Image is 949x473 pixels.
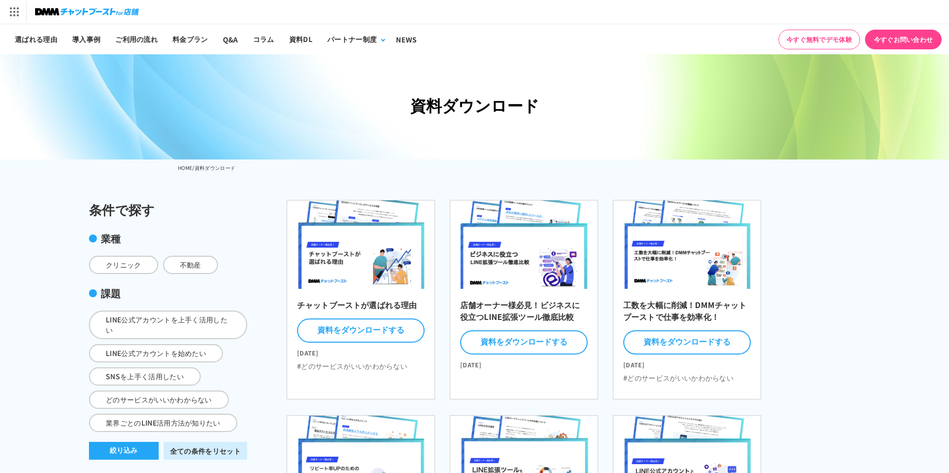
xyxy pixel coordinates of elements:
[778,30,860,49] a: 今すぐ無料でデモ体験
[865,30,942,49] a: 今すぐお問い合わせ
[89,367,201,386] span: SNSを上手く活用したい
[297,361,407,371] li: #どのサービスがいいかわからない
[89,286,247,301] div: 課題
[297,318,425,343] button: 資料をダウンロードする
[89,200,247,219] div: 条件で探す
[460,356,588,369] time: [DATE]
[89,391,229,409] span: どのサービスがいいかわからない
[623,356,751,369] time: [DATE]
[450,200,598,399] a: 店舗オーナー様必見！ビジネスに役立つLINE拡張ツール徹底比較 資料をダウンロードする [DATE]
[178,164,192,171] a: HOME
[1,1,26,22] img: サービス
[89,231,247,246] div: 業種
[7,24,65,54] a: 選ばれる理由
[246,24,282,54] a: コラム
[460,299,588,328] h2: 店舗オーナー様必見！ビジネスに役立つLINE拡張ツール徹底比較
[195,162,236,174] li: 資料ダウンロード
[297,345,425,357] time: [DATE]
[282,24,320,54] a: 資料DL
[388,24,424,54] a: NEWS
[216,24,246,54] a: Q&A
[623,330,751,355] button: 資料をダウンロードする
[35,5,139,19] img: チャットブーストfor店舗
[108,24,165,54] a: ご利用の流れ
[297,299,425,316] h2: チャットブーストが選ばれる理由
[65,24,108,54] a: 導入事例
[327,34,377,44] div: パートナー制度
[165,24,216,54] a: 料金プラン
[178,93,771,118] h1: 資料ダウンロード
[164,442,247,460] a: 全ての条件をリセット
[89,344,223,362] span: LINE公式アカウントを始めたい
[287,200,435,399] a: チャットブーストが選ばれる理由 資料をダウンロードする [DATE] #どのサービスがいいかわからない
[613,200,761,399] a: 工数を大幅に削減！DMMチャットブーストで仕事を効率化！ 資料をダウンロードする [DATE] #どのサービスがいいかわからない
[89,442,159,460] button: 絞り込み
[623,299,751,328] h2: 工数を大幅に削減！DMMチャットブーストで仕事を効率化！
[89,311,247,339] span: LINE公式アカウントを上手く活用したい
[192,162,194,174] li: /
[89,414,237,432] span: 業界ごとのLINE活用方法が知りたい
[460,330,588,355] button: 資料をダウンロードする
[163,256,218,274] span: 不動産
[89,256,158,274] span: クリニック
[623,373,733,383] li: #どのサービスがいいかわからない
